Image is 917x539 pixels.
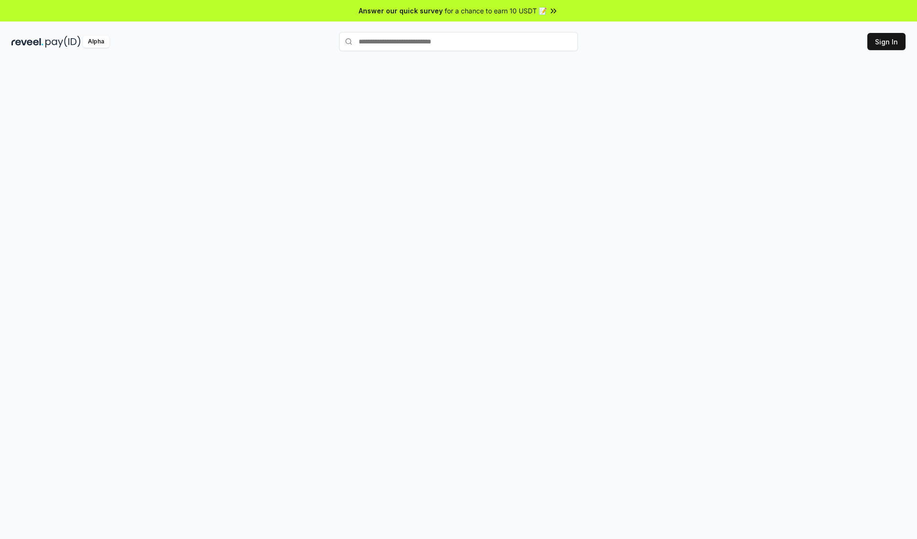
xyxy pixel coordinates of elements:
div: Alpha [83,36,109,48]
img: reveel_dark [11,36,43,48]
span: for a chance to earn 10 USDT 📝 [445,6,547,16]
img: pay_id [45,36,81,48]
button: Sign In [867,33,906,50]
span: Answer our quick survey [359,6,443,16]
